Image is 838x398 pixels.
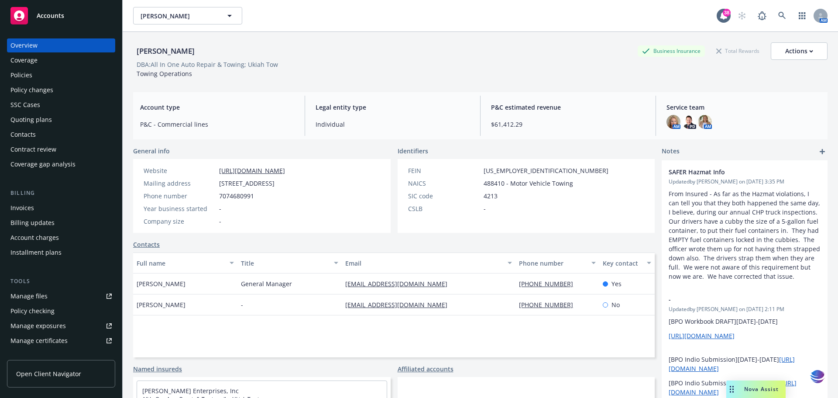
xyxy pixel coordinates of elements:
div: Manage files [10,289,48,303]
span: General Manager [241,279,292,288]
span: P&C estimated revenue [491,103,645,112]
div: Manage certificates [10,334,68,348]
a: Start snowing [733,7,751,24]
a: [URL][DOMAIN_NAME] [219,166,285,175]
div: Tools [7,277,115,286]
span: - [219,217,221,226]
a: Policies [7,68,115,82]
span: Identifiers [398,146,428,156]
div: Policy checking [10,304,55,318]
span: [PERSON_NAME] [141,11,216,21]
div: Email [345,259,502,268]
a: Overview [7,38,115,52]
a: [PHONE_NUMBER] [519,280,580,288]
div: Coverage gap analysis [10,157,76,171]
a: Invoices [7,201,115,215]
a: Manage claims [7,349,115,363]
div: Manage claims [10,349,55,363]
div: Title [241,259,329,268]
span: 4213 [484,191,498,201]
a: [URL][DOMAIN_NAME] [669,332,735,340]
div: Invoices [10,201,34,215]
span: P&C - Commercial lines [140,120,294,129]
a: Manage exposures [7,319,115,333]
span: General info [133,146,170,156]
a: Quoting plans [7,113,115,127]
div: Overview [10,38,38,52]
a: Accounts [7,3,115,28]
a: Coverage [7,53,115,67]
span: Towing Operations [137,69,192,78]
div: Drag to move [726,381,737,398]
div: Quoting plans [10,113,52,127]
span: $61,412.29 [491,120,645,129]
div: CSLB [408,204,480,213]
button: [PERSON_NAME] [133,7,242,24]
span: Open Client Navigator [16,369,81,378]
button: Full name [133,253,237,273]
span: - [241,300,243,309]
button: Key contact [599,253,655,273]
div: Website [144,166,216,175]
div: Policy changes [10,83,53,97]
span: Nova Assist [744,385,779,393]
span: SAFER Hazmat Info [669,167,798,177]
div: DBA: All In One Auto Repair & Towing; Ukiah Tow [137,60,278,69]
img: photo [698,115,712,129]
span: Account type [140,103,294,112]
p: [BPO Indio Submission][DATE]-[DATE] [669,355,821,373]
a: Manage certificates [7,334,115,348]
span: [US_EMPLOYER_IDENTIFICATION_NUMBER] [484,166,608,175]
p: [BPO Workbook DRAFT][DATE]-[DATE] [669,317,821,326]
div: Installment plans [10,246,62,260]
div: Phone number [519,259,586,268]
a: [PHONE_NUMBER] [519,301,580,309]
img: photo [682,115,696,129]
a: [EMAIL_ADDRESS][DOMAIN_NAME] [345,280,454,288]
div: Phone number [144,191,216,201]
span: - [484,204,486,213]
p: [BPO Indio Submission] [DATE]-[DATE] [669,378,821,397]
img: photo [666,115,680,129]
span: [PERSON_NAME] [137,279,185,288]
span: - [669,295,798,304]
div: Year business started [144,204,216,213]
a: add [817,146,828,157]
span: Service team [666,103,821,112]
span: Yes [611,279,622,288]
a: Account charges [7,231,115,245]
div: Full name [137,259,224,268]
div: Contacts [10,128,36,142]
span: No [611,300,620,309]
a: SSC Cases [7,98,115,112]
div: Contract review [10,142,56,156]
span: Updated by [PERSON_NAME] on [DATE] 2:11 PM [669,305,821,313]
a: [EMAIL_ADDRESS][DOMAIN_NAME] [345,301,454,309]
div: Total Rewards [712,45,764,56]
a: Contract review [7,142,115,156]
a: [PERSON_NAME] Enterprises, Inc [142,387,239,395]
a: Contacts [133,240,160,249]
span: 7074680991 [219,191,254,201]
a: Affiliated accounts [398,364,453,374]
div: Actions [785,43,813,59]
a: Manage files [7,289,115,303]
a: Report a Bug [753,7,771,24]
a: Policy changes [7,83,115,97]
span: Individual [316,120,470,129]
div: 38 [723,9,731,17]
div: Mailing address [144,179,216,188]
a: Installment plans [7,246,115,260]
div: Policies [10,68,32,82]
div: Coverage [10,53,38,67]
span: [STREET_ADDRESS] [219,179,275,188]
a: Switch app [793,7,811,24]
button: Nova Assist [726,381,786,398]
button: Email [342,253,515,273]
div: FEIN [408,166,480,175]
div: Key contact [603,259,642,268]
span: 488410 - Motor Vehicle Towing [484,179,573,188]
div: SAFER Hazmat InfoUpdatedby [PERSON_NAME] on [DATE] 3:35 PMFrom Insured - As far as the Hazmat vio... [662,160,828,288]
div: Company size [144,217,216,226]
